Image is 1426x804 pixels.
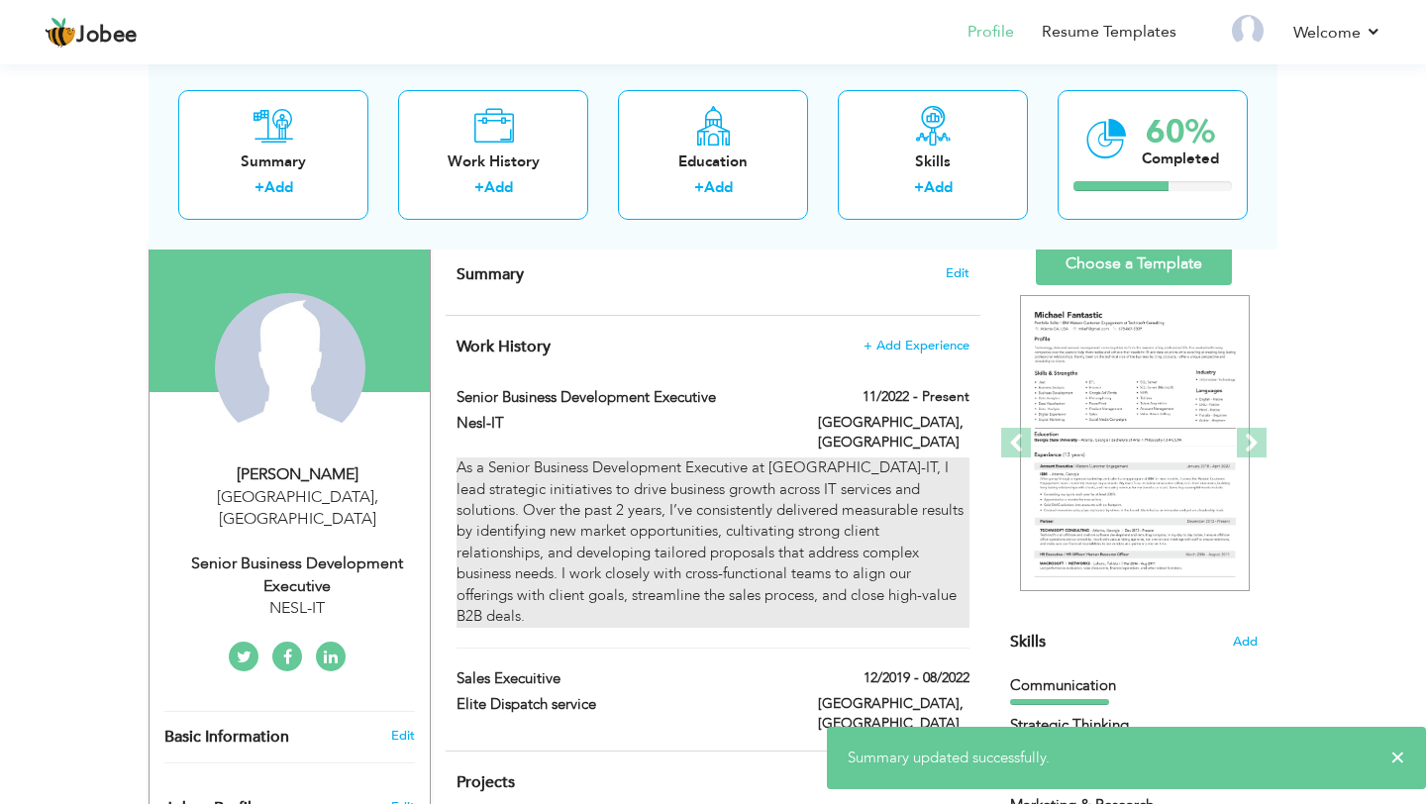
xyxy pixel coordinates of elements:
[1293,21,1381,45] a: Welcome
[457,668,789,689] label: Sales Execuitive
[264,177,293,197] a: Add
[848,748,1050,767] span: Summary updated successfully.
[864,668,969,688] label: 12/2019 - 08/2022
[194,151,353,171] div: Summary
[863,387,969,407] label: 11/2022 - Present
[694,177,704,198] label: +
[164,597,430,620] div: NESL-IT
[457,772,969,792] h4: This helps to highlight the project, tools and skills you have worked on.
[1036,243,1232,285] a: Choose a Template
[1010,715,1258,736] div: Strategic Thinking
[1010,675,1258,696] div: Communication
[457,264,969,284] h4: Adding a summary is a quick and easy way to highlight your experience and interests.
[164,729,289,747] span: Basic Information
[164,553,430,598] div: Senior Business Development Executive
[457,413,789,434] label: Nesl-IT
[457,457,969,627] div: As a Senior Business Development Executive at [GEOGRAPHIC_DATA]-IT, I lead strategic initiatives ...
[864,339,969,352] span: + Add Experience
[1010,631,1046,653] span: Skills
[391,727,415,745] a: Edit
[1233,633,1258,652] span: Add
[457,336,551,357] span: Work History
[76,25,138,47] span: Jobee
[457,337,969,356] h4: This helps to show the companies you have worked for.
[45,17,76,49] img: jobee.io
[457,387,789,408] label: Senior Business Development Executive
[818,413,969,452] label: [GEOGRAPHIC_DATA], [GEOGRAPHIC_DATA]
[818,694,969,734] label: [GEOGRAPHIC_DATA], [GEOGRAPHIC_DATA]
[914,177,924,198] label: +
[215,293,365,444] img: Ahsan ali
[1042,21,1176,44] a: Resume Templates
[255,177,264,198] label: +
[414,151,572,171] div: Work History
[457,771,515,793] span: Projects
[474,177,484,198] label: +
[634,151,792,171] div: Education
[457,694,789,715] label: Elite Dispatch service
[164,486,430,532] div: [GEOGRAPHIC_DATA] [GEOGRAPHIC_DATA]
[1390,748,1405,767] span: ×
[1232,15,1264,47] img: Profile Img
[1142,115,1219,148] div: 60%
[1142,148,1219,168] div: Completed
[484,177,513,197] a: Add
[854,151,1012,171] div: Skills
[164,463,430,486] div: [PERSON_NAME]
[45,17,138,49] a: Jobee
[968,21,1014,44] a: Profile
[374,486,378,508] span: ,
[457,263,524,285] span: Summary
[946,266,969,280] span: Edit
[924,177,953,197] a: Add
[704,177,733,197] a: Add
